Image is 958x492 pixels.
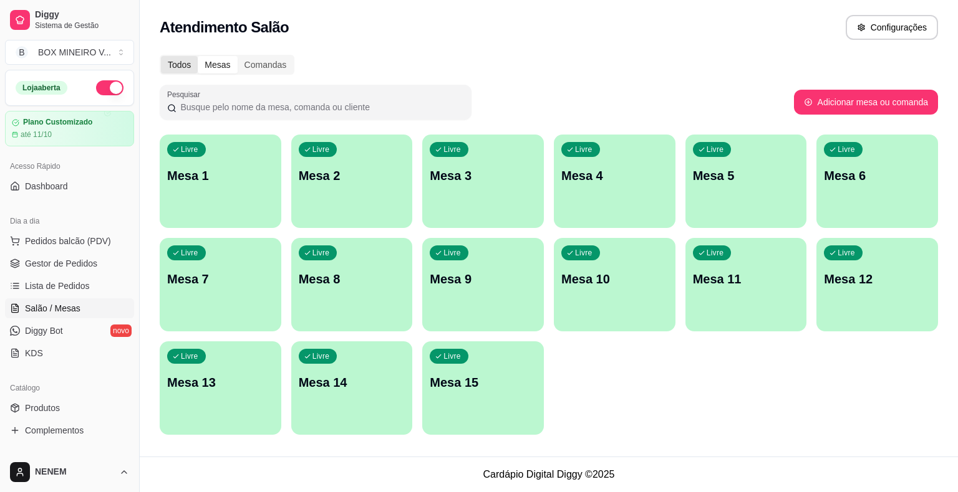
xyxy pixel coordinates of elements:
[794,90,938,115] button: Adicionar mesa ou comanda
[5,457,134,487] button: NENEM
[430,374,536,391] p: Mesa 15
[299,270,405,288] p: Mesa 8
[824,167,931,184] p: Mesa 6
[177,101,464,113] input: Pesquisar
[291,341,413,435] button: LivreMesa 14
[312,351,330,361] p: Livre
[443,351,461,361] p: Livre
[575,144,593,154] p: Livre
[299,374,405,391] p: Mesa 14
[35,466,114,478] span: NENEM
[160,341,281,435] button: LivreMesa 13
[181,144,198,154] p: Livre
[161,56,198,73] div: Todos
[312,248,330,258] p: Livre
[25,280,90,292] span: Lista de Pedidos
[299,167,405,184] p: Mesa 2
[38,46,111,59] div: BOX MINEIRO V ...
[5,298,134,318] a: Salão / Mesas
[21,130,52,140] article: até 11/10
[5,276,134,296] a: Lista de Pedidos
[5,176,134,196] a: Dashboard
[167,89,205,100] label: Pesquisar
[5,40,134,65] button: Select a team
[5,321,134,341] a: Diggy Botnovo
[707,144,724,154] p: Livre
[5,253,134,273] a: Gestor de Pedidos
[5,111,134,146] a: Plano Customizadoaté 11/10
[693,167,800,184] p: Mesa 5
[160,17,289,37] h2: Atendimento Salão
[443,144,461,154] p: Livre
[707,248,724,258] p: Livre
[838,144,855,154] p: Livre
[238,56,294,73] div: Comandas
[16,46,28,59] span: B
[561,270,668,288] p: Mesa 10
[25,302,80,315] span: Salão / Mesas
[291,238,413,331] button: LivreMesa 8
[25,347,43,359] span: KDS
[198,56,237,73] div: Mesas
[430,270,536,288] p: Mesa 9
[160,238,281,331] button: LivreMesa 7
[181,248,198,258] p: Livre
[5,156,134,176] div: Acesso Rápido
[554,238,675,331] button: LivreMesa 10
[5,398,134,418] a: Produtos
[181,351,198,361] p: Livre
[25,235,111,247] span: Pedidos balcão (PDV)
[816,135,938,228] button: LivreMesa 6
[443,248,461,258] p: Livre
[160,135,281,228] button: LivreMesa 1
[5,420,134,440] a: Complementos
[685,238,807,331] button: LivreMesa 11
[5,378,134,398] div: Catálogo
[816,238,938,331] button: LivreMesa 12
[561,167,668,184] p: Mesa 4
[140,457,958,492] footer: Cardápio Digital Diggy © 2025
[25,257,97,270] span: Gestor de Pedidos
[554,135,675,228] button: LivreMesa 4
[167,167,274,184] p: Mesa 1
[25,180,68,192] span: Dashboard
[685,135,807,228] button: LivreMesa 5
[5,211,134,231] div: Dia a dia
[422,135,544,228] button: LivreMesa 3
[5,231,134,251] button: Pedidos balcão (PDV)
[5,343,134,363] a: KDS
[846,15,938,40] button: Configurações
[575,248,593,258] p: Livre
[35,21,129,31] span: Sistema de Gestão
[167,374,274,391] p: Mesa 13
[312,144,330,154] p: Livre
[422,341,544,435] button: LivreMesa 15
[96,80,123,95] button: Alterar Status
[838,248,855,258] p: Livre
[25,402,60,414] span: Produtos
[25,424,84,437] span: Complementos
[16,81,67,95] div: Loja aberta
[5,5,134,35] a: DiggySistema de Gestão
[693,270,800,288] p: Mesa 11
[167,270,274,288] p: Mesa 7
[422,238,544,331] button: LivreMesa 9
[824,270,931,288] p: Mesa 12
[25,324,63,337] span: Diggy Bot
[35,9,129,21] span: Diggy
[23,118,92,127] article: Plano Customizado
[291,135,413,228] button: LivreMesa 2
[430,167,536,184] p: Mesa 3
